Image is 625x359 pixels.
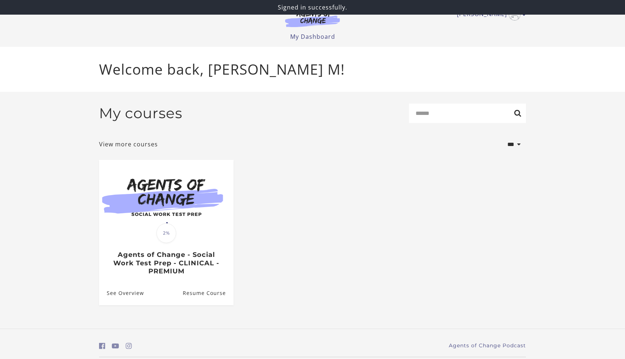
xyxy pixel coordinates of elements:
[99,281,144,305] a: Agents of Change - Social Work Test Prep - CLINICAL - PREMIUM: See Overview
[277,10,348,27] img: Agents of Change Logo
[112,343,119,349] i: https://www.youtube.com/c/AgentsofChangeTestPrepbyMeaganMitchell (Open in a new window)
[99,59,526,80] p: Welcome back, [PERSON_NAME] M!
[126,341,132,351] a: https://www.instagram.com/agentsofchangeprep/ (Open in a new window)
[156,223,176,243] span: 2%
[3,3,622,12] p: Signed in successfully.
[99,105,182,122] h2: My courses
[99,140,158,149] a: View more courses
[112,341,119,351] a: https://www.youtube.com/c/AgentsofChangeTestPrepbyMeaganMitchell (Open in a new window)
[449,342,526,349] a: Agents of Change Podcast
[183,281,234,305] a: Agents of Change - Social Work Test Prep - CLINICAL - PREMIUM: Resume Course
[99,343,105,349] i: https://www.facebook.com/groups/aswbtestprep (Open in a new window)
[457,9,522,20] a: Toggle menu
[99,341,105,351] a: https://www.facebook.com/groups/aswbtestprep (Open in a new window)
[107,251,226,276] h3: Agents of Change - Social Work Test Prep - CLINICAL - PREMIUM
[126,343,132,349] i: https://www.instagram.com/agentsofchangeprep/ (Open in a new window)
[290,33,335,41] a: My Dashboard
